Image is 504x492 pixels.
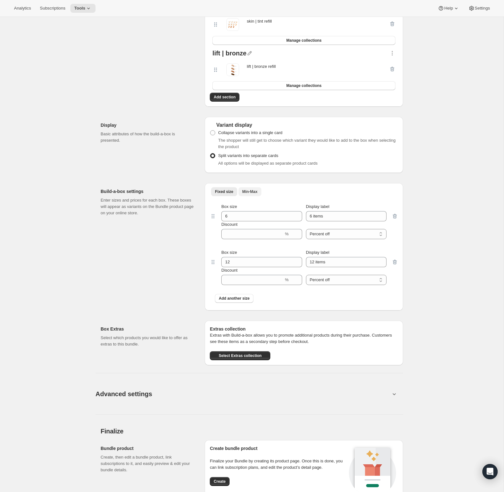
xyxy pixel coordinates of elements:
input: Box size [221,211,292,221]
span: Split variants into separate cards [218,153,278,158]
button: Add another size [215,294,253,303]
span: Advanced settings [96,389,152,399]
span: Discount [221,268,238,273]
h2: Bundle product [101,445,195,452]
input: Display label [306,211,387,221]
button: Analytics [10,4,35,13]
button: Subscriptions [36,4,69,13]
h2: Display [101,122,195,128]
span: Fixed size [215,189,233,194]
span: Create [214,479,225,484]
h2: Create bundle product [210,445,347,452]
button: Help [434,4,463,13]
span: Box size [221,250,237,255]
h2: Box Extras [101,326,195,332]
span: Add section [214,95,236,100]
span: Min-Max [242,189,258,194]
span: Manage collections [286,38,322,43]
button: Manage collections [212,81,395,90]
span: Tools [74,6,85,11]
span: All options will be displayed as separate product cards [218,161,317,166]
p: Create, then edit a bundle product, link subscriptions to it, and easily preview & edit your bund... [101,454,195,473]
span: Select Extras collection [219,353,262,358]
span: Help [444,6,453,11]
div: skin | tint refill [247,18,272,25]
p: Enter sizes and prices for each box. These boxes will appear as variants on the Bundle product pa... [101,197,195,216]
p: Extras with Build-a-box allows you to promote additional products during their purchase. Customer... [210,332,398,345]
span: Display label [306,250,330,255]
button: Create [210,477,229,486]
button: Advanced settings [92,381,394,406]
span: Manage collections [286,83,322,88]
div: Open Intercom Messenger [482,464,498,479]
p: Basic attributes of how the build-a-box is presented. [101,131,195,144]
span: Analytics [14,6,31,11]
div: lift | bronze [212,50,246,58]
button: Add section [210,93,239,102]
input: Box size [221,257,292,267]
p: Finalize your Bundle by creating its product page. Once this is done, you can link subscription p... [210,458,347,471]
span: Display label [306,204,330,209]
button: Settings [465,4,494,13]
span: % [285,277,289,282]
button: Manage collections [212,36,395,45]
span: The shopper will still get to choose which variant they would like to add to the box when selecti... [218,138,395,149]
div: Variant display [210,122,398,128]
span: Add another size [219,296,250,301]
button: Select Extras collection [210,351,270,360]
button: Tools [70,4,96,13]
span: % [285,232,289,236]
span: Discount [221,222,238,227]
h6: Extras collection [210,326,398,332]
span: Subscriptions [40,6,65,11]
p: Select which products you would like to offer as extras to this bundle. [101,335,195,347]
span: Collapse variants into a single card [218,130,282,135]
span: Settings [475,6,490,11]
span: Box size [221,204,237,209]
h2: Build-a-box settings [101,188,195,195]
h2: Finalize [101,427,403,435]
input: Display label [306,257,387,267]
div: lift | bronze refill [247,63,276,70]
